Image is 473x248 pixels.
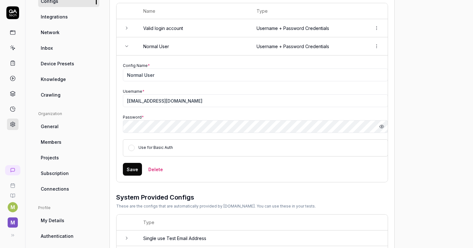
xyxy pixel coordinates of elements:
span: Inbox [41,45,53,51]
th: Type [137,215,388,230]
span: Device Presets [41,60,74,67]
button: Save [123,163,142,176]
a: Crawling [38,89,99,101]
label: Password [123,115,144,120]
input: My Config [123,69,388,81]
span: Network [41,29,60,36]
a: Authentication [38,230,99,242]
label: Use for Basic Auth [138,145,173,150]
th: Type [250,3,365,19]
td: Valid login account [137,19,250,37]
div: These are the configs that are automatically provided by [DOMAIN_NAME]. You can use these in your... [116,203,316,209]
a: Members [38,136,99,148]
a: Book a call with us [3,178,23,188]
span: Members [41,139,61,145]
span: Subscription [41,170,69,177]
a: New conversation [5,165,20,175]
span: Projects [41,154,59,161]
span: M [8,217,18,228]
a: Device Presets [38,58,99,69]
a: Integrations [38,11,99,23]
a: Connections [38,183,99,195]
span: Integrations [41,13,68,20]
a: Documentation [3,188,23,198]
button: Delete [145,163,167,176]
a: Inbox [38,42,99,54]
td: Single use Test Email Address [137,230,388,246]
span: General [41,123,59,130]
div: Profile [38,205,99,211]
button: M [8,202,18,212]
span: Knowledge [41,76,66,83]
th: Name [137,3,250,19]
span: My Details [41,217,64,224]
span: Authentication [41,233,74,239]
a: Projects [38,152,99,164]
a: Network [38,26,99,38]
td: Username + Password Credentials [250,19,365,37]
td: Username + Password Credentials [250,37,365,55]
h3: System Provided Configs [116,193,316,202]
span: Crawling [41,91,60,98]
span: Connections [41,186,69,192]
a: Knowledge [38,73,99,85]
div: Organization [38,111,99,117]
label: Config Name [123,63,150,68]
button: M [3,212,23,229]
label: Username [123,89,145,94]
td: Normal User [137,37,250,55]
a: General [38,120,99,132]
a: My Details [38,215,99,226]
a: Subscription [38,167,99,179]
